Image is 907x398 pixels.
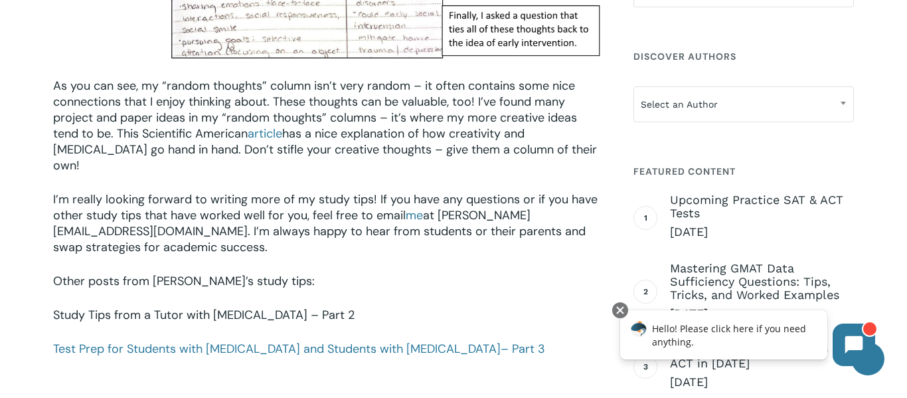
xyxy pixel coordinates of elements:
span: Select an Author [633,86,854,122]
p: Other posts from [PERSON_NAME]’s study tips: [53,273,602,307]
iframe: Chatbot [606,300,888,379]
span: – Part 3 [501,341,545,357]
span: I’m really looking forward to writing more of my study tips! If you have any questions or if you ... [53,191,598,223]
span: [DATE] [670,224,854,240]
span: at [PERSON_NAME][EMAIL_ADDRESS][DOMAIN_NAME]. I’m always happy to hear from students or their par... [53,207,586,255]
a: Upcoming Practice SAT & ACT Tests [DATE] [670,193,854,240]
a: Mastering GMAT Data Sufficiency Questions: Tips, Tricks, and Worked Examples [DATE] [670,262,854,322]
a: article [248,126,282,142]
a: Test Prep for Students with [MEDICAL_DATA] and Students with [MEDICAL_DATA]– Part 3 [53,341,545,357]
span: has a nice explanation of how creativity and [MEDICAL_DATA] go hand in hand. Don’t stifle your cr... [53,126,597,173]
span: Select an Author [634,90,853,118]
span: Upcoming Practice SAT & ACT Tests [670,193,854,220]
h4: Discover Authors [633,45,854,68]
a: Study Tips from a Tutor with [MEDICAL_DATA] – Part 2 [53,307,355,323]
h4: Featured Content [633,159,854,183]
span: As you can see, my “random thoughts” column isn’t very random – it often contains some nice conne... [53,78,577,142]
a: me [406,207,423,223]
span: Mastering GMAT Data Sufficiency Questions: Tips, Tricks, and Worked Examples [670,262,854,302]
span: [DATE] [670,374,854,390]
